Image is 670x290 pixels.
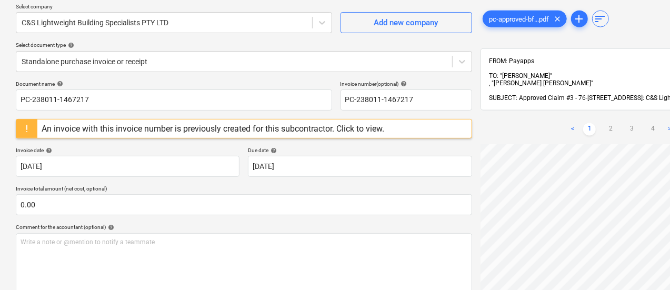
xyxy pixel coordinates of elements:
[16,3,332,12] p: Select company
[268,147,277,154] span: help
[248,147,472,154] div: Due date
[573,13,586,25] span: add
[42,124,384,134] div: An invoice with this invoice number is previously created for this subcontractor. Click to view.
[16,81,332,87] div: Document name
[16,224,472,231] div: Comment for the accountant (optional)
[44,147,52,154] span: help
[646,123,659,136] a: Page 4
[106,224,114,231] span: help
[552,13,564,25] span: clear
[248,156,472,177] input: Due date not specified
[489,57,535,65] span: FROM: Payapps
[16,89,332,111] input: Document name
[341,89,472,111] input: Invoice number
[16,156,239,177] input: Invoice date not specified
[566,123,579,136] a: Previous page
[583,123,596,136] a: Page 1 is your current page
[16,42,472,48] div: Select document type
[594,13,607,25] span: sort
[625,123,638,136] a: Page 3
[55,81,63,87] span: help
[16,185,472,194] p: Invoice total amount (net cost, optional)
[483,11,567,27] div: pc-approved-bf...pdf
[483,15,556,23] span: pc-approved-bf...pdf
[399,81,407,87] span: help
[341,12,472,33] button: Add new company
[16,194,472,215] input: Invoice total amount (net cost, optional)
[341,81,472,87] div: Invoice number (optional)
[374,16,438,29] div: Add new company
[604,123,617,136] a: Page 2
[16,147,239,154] div: Invoice date
[617,239,670,290] iframe: Chat Widget
[66,42,74,48] span: help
